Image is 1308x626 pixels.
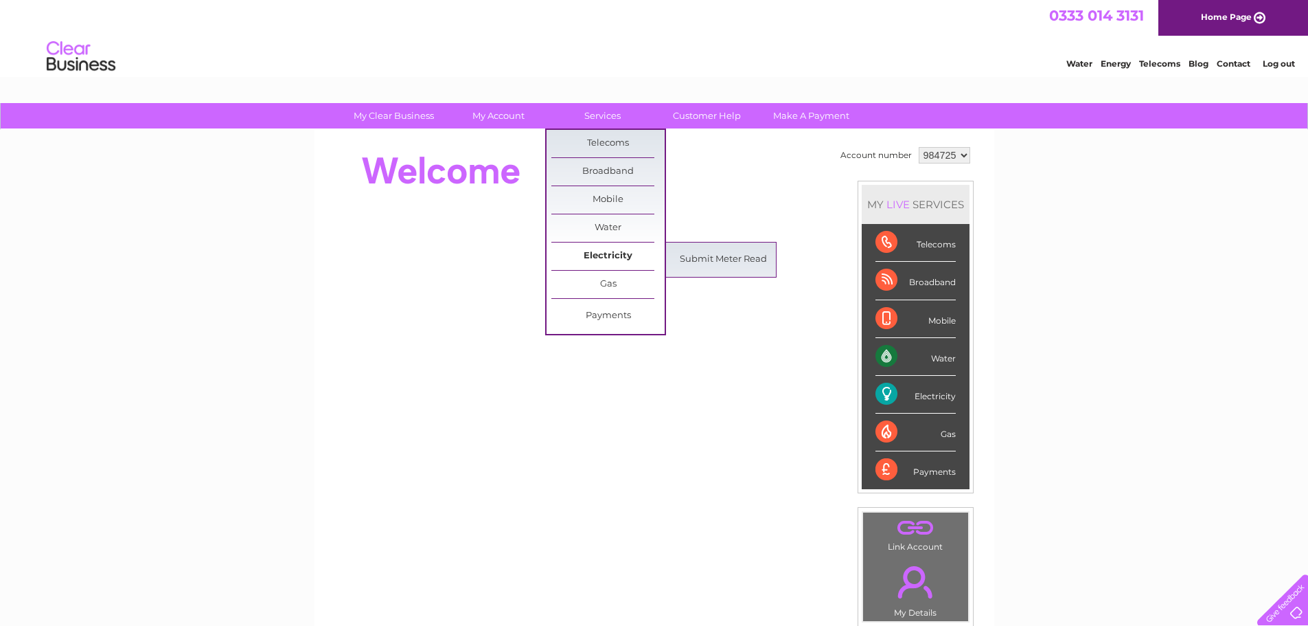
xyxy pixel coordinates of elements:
a: Customer Help [650,103,764,128]
a: Water [1066,58,1092,69]
a: Gas [551,271,665,298]
a: Contact [1217,58,1250,69]
td: Link Account [862,512,969,555]
a: . [867,558,965,606]
a: My Clear Business [337,103,450,128]
a: Submit Meter Read [667,246,780,273]
a: Blog [1189,58,1208,69]
a: Telecoms [551,130,665,157]
div: MY SERVICES [862,185,969,224]
div: Broadband [875,262,956,300]
a: Energy [1101,58,1131,69]
a: Log out [1263,58,1295,69]
a: Payments [551,302,665,330]
div: Electricity [875,376,956,414]
div: Water [875,338,956,376]
a: My Account [441,103,555,128]
a: . [867,516,965,540]
a: Broadband [551,158,665,186]
div: Gas [875,414,956,451]
div: Payments [875,451,956,489]
a: Electricity [551,243,665,270]
td: Account number [837,144,915,167]
div: LIVE [884,198,913,211]
a: Services [546,103,659,128]
a: Water [551,214,665,242]
a: Mobile [551,186,665,214]
a: 0333 014 3131 [1049,7,1144,24]
img: logo.png [46,36,116,78]
div: Mobile [875,300,956,338]
td: My Details [862,555,969,622]
a: Telecoms [1139,58,1180,69]
a: Make A Payment [755,103,868,128]
div: Telecoms [875,224,956,262]
div: Clear Business is a trading name of Verastar Limited (registered in [GEOGRAPHIC_DATA] No. 3667643... [330,8,979,67]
